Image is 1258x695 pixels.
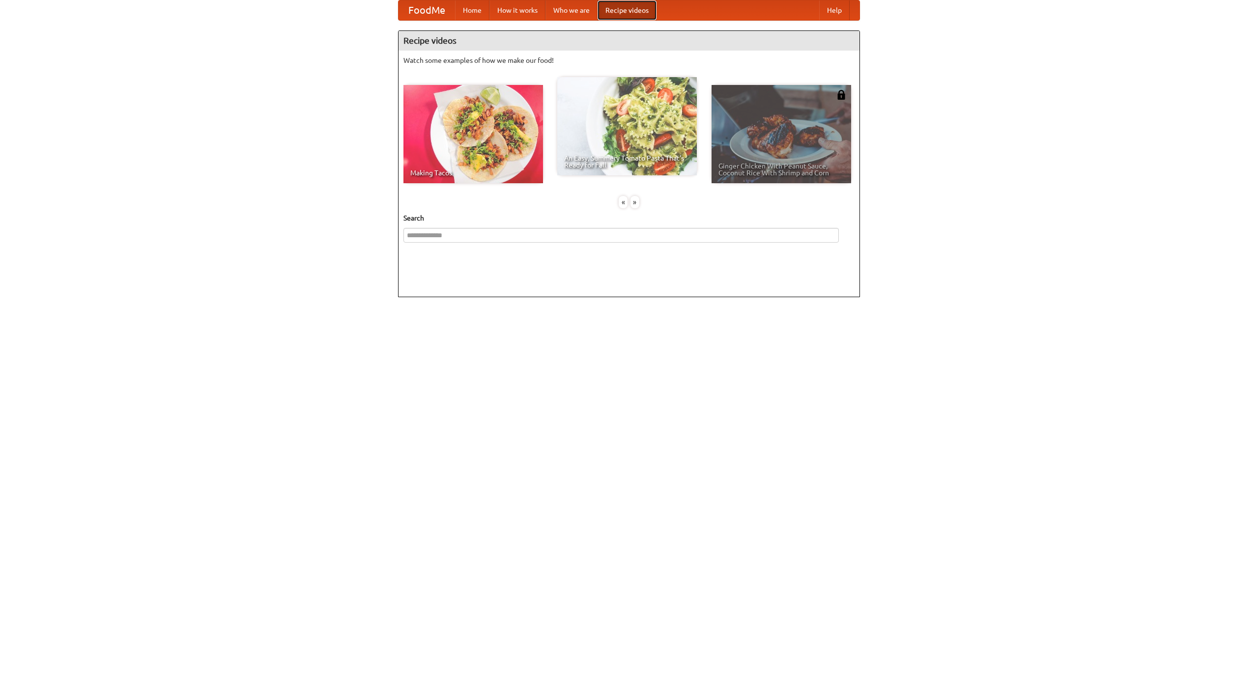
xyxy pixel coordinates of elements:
a: How it works [489,0,545,20]
div: « [619,196,628,208]
p: Watch some examples of how we make our food! [403,56,855,65]
div: » [630,196,639,208]
span: Making Tacos [410,169,536,176]
a: Home [455,0,489,20]
h5: Search [403,213,855,223]
span: An Easy, Summery Tomato Pasta That's Ready for Fall [564,155,690,168]
a: Making Tacos [403,85,543,183]
a: An Easy, Summery Tomato Pasta That's Ready for Fall [557,77,697,175]
a: FoodMe [399,0,455,20]
h4: Recipe videos [399,31,859,51]
a: Help [819,0,850,20]
a: Recipe videos [598,0,657,20]
a: Who we are [545,0,598,20]
img: 483408.png [836,90,846,100]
